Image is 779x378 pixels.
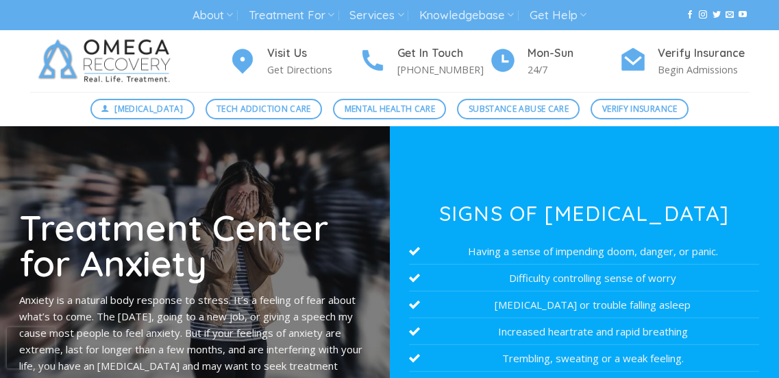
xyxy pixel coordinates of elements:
p: [PHONE_NUMBER] [397,62,489,78]
a: Follow on YouTube [739,10,747,20]
a: Verify Insurance Begin Admissions [619,45,750,78]
a: About [193,3,233,28]
a: Verify Insurance [591,99,689,119]
a: Follow on Instagram [699,10,707,20]
a: Follow on Twitter [713,10,721,20]
h4: Verify Insurance [658,45,750,62]
a: Tech Addiction Care [206,99,323,119]
span: [MEDICAL_DATA] [114,102,183,115]
span: Tech Addiction Care [217,102,311,115]
li: Difficulty controlling sense of worry [409,265,760,292]
span: Verify Insurance [602,102,678,115]
span: Substance Abuse Care [469,102,569,115]
a: Visit Us Get Directions [229,45,359,78]
span: Mental Health Care [345,102,435,115]
p: 24/7 [528,62,619,78]
h3: Signs of [MEDICAL_DATA] [409,203,760,224]
a: Mental Health Care [333,99,446,119]
h1: Treatment Center for Anxiety [19,209,370,281]
a: Substance Abuse Care [457,99,580,119]
a: Follow on Facebook [686,10,694,20]
li: [MEDICAL_DATA] or trouble falling asleep [409,292,760,318]
a: Knowledgebase [419,3,514,28]
a: Get In Touch [PHONE_NUMBER] [359,45,489,78]
h4: Mon-Sun [528,45,619,62]
h4: Get In Touch [397,45,489,62]
li: Trembling, sweating or a weak feeling. [409,345,760,372]
p: Begin Admissions [658,62,750,78]
p: Get Directions [267,62,359,78]
img: Omega Recovery [30,30,184,92]
li: Having a sense of impending doom, danger, or panic. [409,238,760,265]
a: Get Help [530,3,586,28]
a: Send us an email [726,10,734,20]
a: Treatment For [249,3,334,28]
a: Services [349,3,404,28]
li: Increased heartrate and rapid breathing [409,318,760,345]
iframe: reCAPTCHA [7,327,55,368]
a: [MEDICAL_DATA] [90,99,195,119]
h4: Visit Us [267,45,359,62]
